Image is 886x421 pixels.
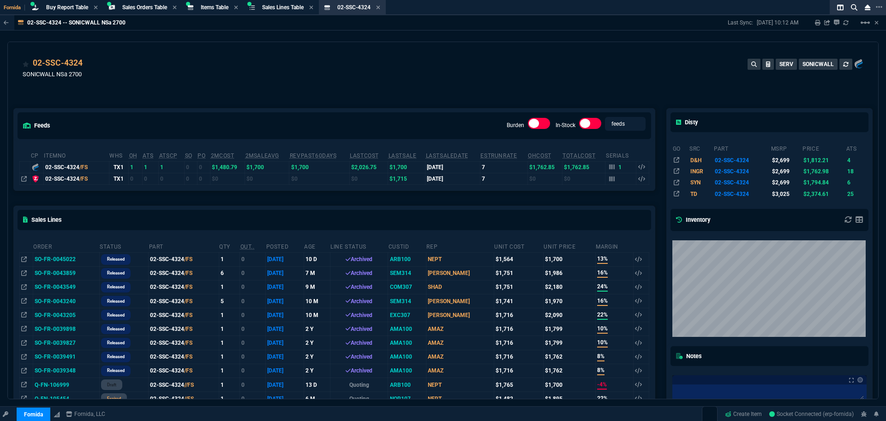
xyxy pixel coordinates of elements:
h5: Disty [676,118,698,127]
td: [DATE] [425,161,480,173]
div: Archived [332,311,386,319]
nx-icon: Open In Opposite Panel [21,382,27,388]
span: //FS [184,382,194,388]
div: $1,751 [496,283,542,291]
td: TD [689,189,713,200]
th: Line Status [330,239,388,253]
td: ARB100 [388,252,426,266]
p: [DATE] 10:12 AM [757,19,798,26]
span: /FS [184,326,192,332]
td: $1,762 [543,364,595,378]
td: TX1 [109,173,129,184]
td: NEPT [426,378,494,391]
td: 0 [185,161,197,173]
td: 02-SSC-4324 [149,322,219,336]
td: 0 [240,350,266,364]
td: AMAZ [426,364,494,378]
abbr: Total sales within a 30 day window based on last time there was inventory [480,153,517,159]
td: AMAZ [426,322,494,336]
nx-icon: Open New Tab [876,3,882,12]
a: FEOjFdPhLXOQ7S2xAAA6 [769,410,854,418]
abbr: Total units on open Sales Orders [185,153,192,159]
td: [DATE] [266,392,304,406]
td: AMA100 [388,364,426,378]
span: Sales Lines Table [262,4,304,11]
div: $1,716 [496,366,542,375]
td: SO-FR-0039348 [33,364,99,378]
div: $1,741 [496,297,542,305]
abbr: Total units in inventory. [129,153,138,159]
td: SO-FR-0043859 [33,266,99,280]
td: [DATE] [266,322,304,336]
td: $1,715 [388,173,425,184]
p: Released [107,256,125,263]
td: [PERSON_NAME] [426,294,494,308]
div: $1,716 [496,339,542,347]
td: 1 [219,252,239,266]
td: 0 [240,364,266,378]
td: $1,762.85 [562,161,605,173]
th: Unit Price [543,239,595,253]
nx-icon: Close Workbench [861,2,874,13]
button: SONICWALL [799,59,838,70]
td: [DATE] [266,252,304,266]
div: Archived [332,255,386,263]
td: 02-SSC-4324 [713,154,771,165]
span: /FS [184,367,192,374]
span: /FS [79,164,88,171]
th: go [672,141,689,154]
td: SO-FR-0039898 [33,322,99,336]
td: 0 [197,173,210,184]
td: $1,762 [543,350,595,364]
label: In-Stock [556,122,575,128]
span: /FS [184,312,192,318]
td: 02-SSC-4324 [713,177,771,188]
td: 0 [240,252,266,266]
td: 1 [142,161,158,173]
td: 2 Y [304,322,330,336]
div: $1,564 [496,255,542,263]
nx-icon: Open In Opposite Panel [21,176,27,182]
nx-icon: Open In Opposite Panel [21,340,27,346]
span: /FS [184,354,192,360]
td: $0 [245,173,289,184]
th: CustId [388,239,426,253]
td: 10 D [304,252,330,266]
nx-icon: Open In Opposite Panel [21,284,27,290]
p: Released [107,283,125,291]
td: $1,700 [543,252,595,266]
p: SONICWALL NSa 2700 [23,70,91,79]
td: 02-SSC-4324 [149,392,219,406]
td: 0 [142,173,158,184]
abbr: The last SO Inv price. No time limit. (ignore zeros) [389,153,417,159]
td: $0 [210,173,245,184]
th: Posted [266,239,304,253]
td: 02-SSC-4324 [149,294,219,308]
td: ARB100 [388,378,426,391]
td: 9 M [304,280,330,294]
td: 02-SSC-4324 [149,280,219,294]
td: [DATE] [266,378,304,391]
th: cp [30,148,44,162]
abbr: The date of the last SO Inv price. No time limit. (ignore zeros) [426,153,468,159]
td: $1,762.98 [802,166,846,177]
td: $1,700 [543,378,595,391]
td: 0 [240,294,266,308]
div: $1,751 [496,269,542,277]
div: Archived [332,339,386,347]
td: 18 [846,166,867,177]
a: Hide Workbench [874,19,879,26]
td: Q-FN-105454 [33,392,99,406]
abbr: The last purchase cost from PO Order [350,153,379,159]
div: $1,716 [496,325,542,333]
td: 10 M [304,294,330,308]
p: Released [107,325,125,333]
td: [PERSON_NAME] [426,266,494,280]
td: [DATE] [266,280,304,294]
div: In-Stock [579,118,601,133]
span: 02-SSC-4324 [337,4,371,11]
abbr: Avg Sale from SO invoices for 2 months [245,153,279,159]
nx-icon: Open In Opposite Panel [21,367,27,374]
td: 0 [240,378,266,391]
abbr: Avg Cost of Inventory on-hand [528,153,551,159]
